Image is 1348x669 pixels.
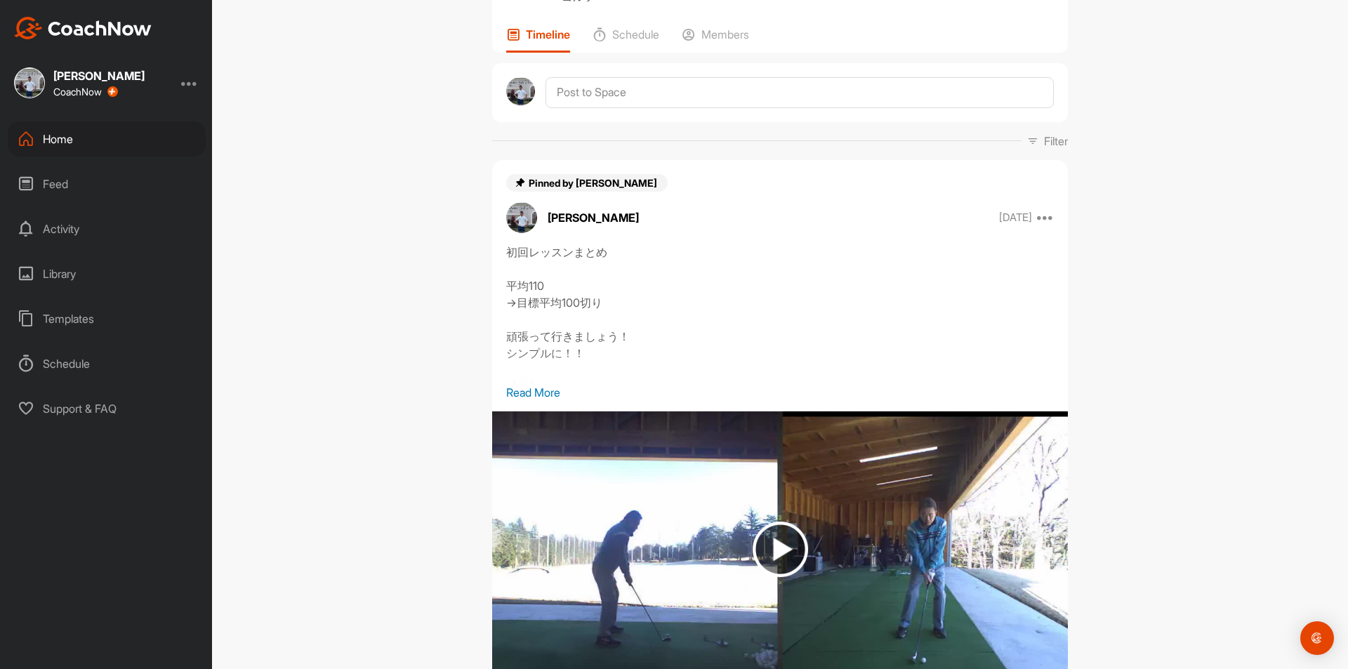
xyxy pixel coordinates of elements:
[8,346,206,381] div: Schedule
[506,202,537,233] img: avatar
[506,77,535,106] img: avatar
[14,17,152,39] img: CoachNow
[701,27,749,41] p: Members
[8,391,206,426] div: Support & FAQ
[506,244,1054,384] div: 初回レッスンまとめ 平均110 →目標平均100切り 頑張って行きましょう！ シンプルに！！ 【鍵】 ・グリップ ・前傾 ・手首のコックの入ったトップ ※2打目の精度 ※80前後の正確性
[8,166,206,201] div: Feed
[753,522,808,577] img: play
[999,211,1032,225] p: [DATE]
[8,256,206,291] div: Library
[8,211,206,246] div: Activity
[548,209,639,226] p: [PERSON_NAME]
[526,27,570,41] p: Timeline
[1044,133,1068,150] p: Filter
[1300,621,1334,655] div: Open Intercom Messenger
[8,121,206,157] div: Home
[53,86,118,98] div: CoachNow
[506,384,1054,401] p: Read More
[53,70,145,81] div: [PERSON_NAME]
[529,177,659,189] span: Pinned by [PERSON_NAME]
[612,27,659,41] p: Schedule
[14,67,45,98] img: square_396731e32ce998958746f4bf081bc59b.jpg
[8,301,206,336] div: Templates
[515,177,526,188] img: pin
